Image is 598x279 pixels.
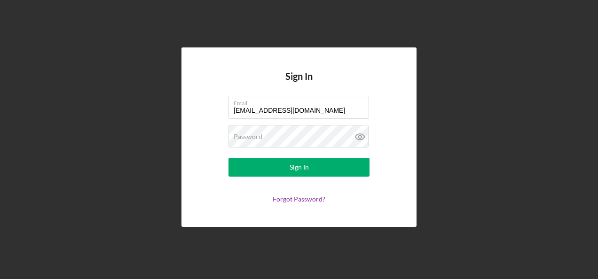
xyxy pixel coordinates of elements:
label: Password [234,133,262,140]
button: Sign In [228,158,370,177]
a: Forgot Password? [273,195,325,203]
h4: Sign In [285,71,313,96]
div: Sign In [290,158,309,177]
label: Email [234,96,369,107]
